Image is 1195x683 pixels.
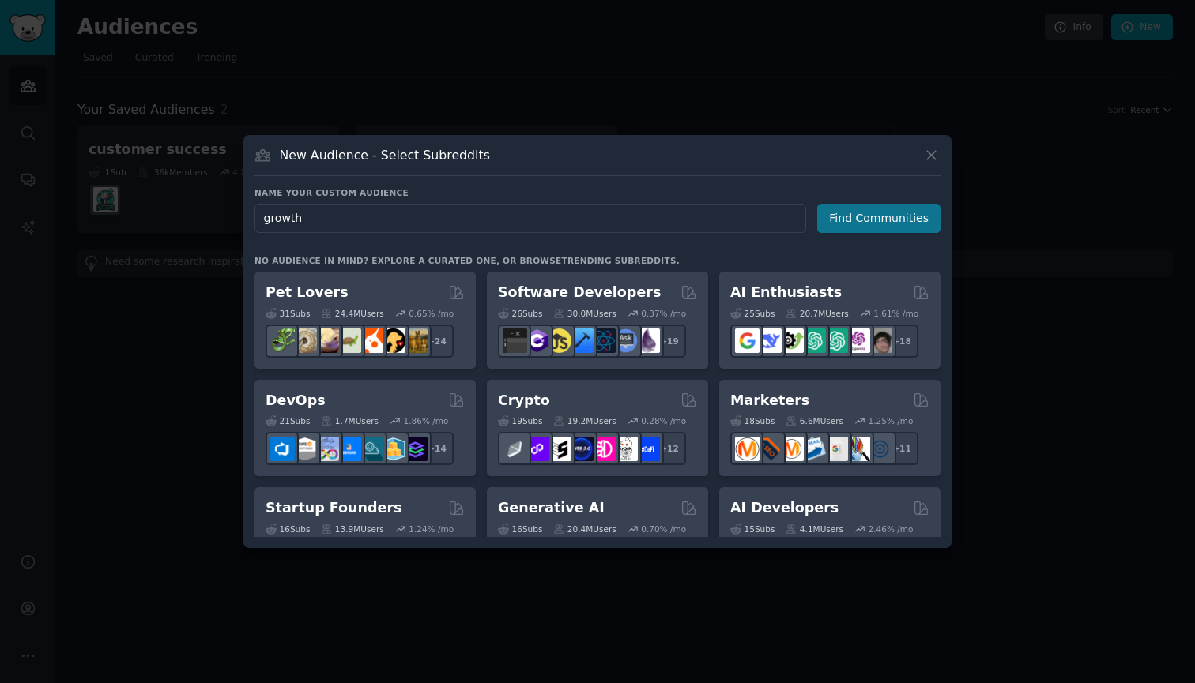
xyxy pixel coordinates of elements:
[824,328,848,353] img: chatgpt_prompts_
[553,524,616,535] div: 20.4M Users
[292,328,317,353] img: ballpython
[735,437,760,461] img: content_marketing
[254,187,941,198] h3: Name your custom audience
[270,328,295,353] img: herpetology
[885,432,918,465] div: + 11
[266,415,310,426] div: 21 Sub s
[409,524,454,535] div: 1.24 % /mo
[786,308,848,319] div: 20.7M Users
[801,328,826,353] img: chatgpt_promptDesign
[873,308,918,319] div: 1.61 % /mo
[635,437,660,461] img: defi_
[561,256,676,265] a: trending subreddits
[730,415,775,426] div: 18 Sub s
[359,437,383,461] img: platformengineering
[730,524,775,535] div: 15 Sub s
[337,328,361,353] img: turtle
[498,524,542,535] div: 16 Sub s
[730,308,775,319] div: 25 Sub s
[613,328,638,353] img: AskComputerScience
[641,308,686,319] div: 0.37 % /mo
[266,308,310,319] div: 31 Sub s
[498,415,542,426] div: 19 Sub s
[270,437,295,461] img: azuredevops
[635,328,660,353] img: elixir
[292,437,317,461] img: AWS_Certified_Experts
[641,524,686,535] div: 0.70 % /mo
[503,437,527,461] img: ethfinance
[254,255,680,266] div: No audience in mind? Explore a curated one, or browse .
[653,325,686,358] div: + 19
[266,391,326,411] h2: DevOps
[868,437,892,461] img: OnlineMarketing
[846,437,870,461] img: MarketingResearch
[266,524,310,535] div: 16 Sub s
[503,328,527,353] img: software
[381,437,405,461] img: aws_cdk
[254,204,806,233] input: Pick a short name, like "Digital Marketers" or "Movie-Goers"
[315,328,339,353] img: leopardgeckos
[869,524,914,535] div: 2.46 % /mo
[730,391,809,411] h2: Marketers
[547,328,571,353] img: learnjavascript
[420,432,454,465] div: + 14
[498,498,605,518] h2: Generative AI
[498,283,661,302] h2: Software Developers
[757,437,782,461] img: bigseo
[280,147,490,163] h3: New Audience - Select Subreddits
[569,437,594,461] img: web3
[869,415,914,426] div: 1.25 % /mo
[381,328,405,353] img: PetAdvice
[498,391,550,411] h2: Crypto
[730,498,839,518] h2: AI Developers
[613,437,638,461] img: CryptoNews
[846,328,870,353] img: OpenAIDev
[404,415,449,426] div: 1.86 % /mo
[779,437,804,461] img: AskMarketing
[420,325,454,358] div: + 24
[653,432,686,465] div: + 12
[403,437,428,461] img: PlatformEngineers
[321,415,379,426] div: 1.7M Users
[779,328,804,353] img: AItoolsCatalog
[730,283,842,302] h2: AI Enthusiasts
[321,308,383,319] div: 24.4M Users
[591,437,616,461] img: defiblockchain
[801,437,826,461] img: Emailmarketing
[641,415,686,426] div: 0.28 % /mo
[553,308,616,319] div: 30.0M Users
[817,204,941,233] button: Find Communities
[885,325,918,358] div: + 18
[321,524,383,535] div: 13.9M Users
[409,308,454,319] div: 0.65 % /mo
[868,328,892,353] img: ArtificalIntelligence
[525,437,549,461] img: 0xPolygon
[569,328,594,353] img: iOSProgramming
[266,283,349,302] h2: Pet Lovers
[337,437,361,461] img: DevOpsLinks
[786,524,843,535] div: 4.1M Users
[735,328,760,353] img: GoogleGeminiAI
[786,415,843,426] div: 6.6M Users
[547,437,571,461] img: ethstaker
[525,328,549,353] img: csharp
[403,328,428,353] img: dogbreed
[591,328,616,353] img: reactnative
[824,437,848,461] img: googleads
[266,498,401,518] h2: Startup Founders
[315,437,339,461] img: Docker_DevOps
[757,328,782,353] img: DeepSeek
[498,308,542,319] div: 26 Sub s
[553,415,616,426] div: 19.2M Users
[359,328,383,353] img: cockatiel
